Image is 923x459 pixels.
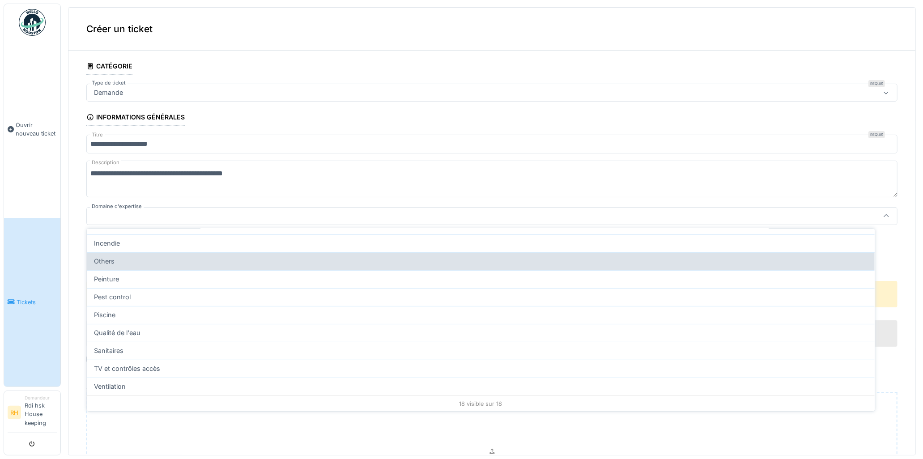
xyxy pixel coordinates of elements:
div: Demandeur [25,395,57,401]
label: Description [90,157,121,168]
span: Peinture [94,274,119,284]
span: Piscine [94,310,115,320]
img: Badge_color-CXgf-gQk.svg [19,9,46,36]
a: RH DemandeurRdi hsk House keeping [8,395,57,433]
label: Domaine d'expertise [90,203,144,210]
div: Créer un ticket [68,8,915,51]
span: Qualité de l'eau [94,328,140,338]
div: Catégorie [86,59,132,75]
span: Tickets [17,298,57,306]
span: Others [94,256,115,266]
div: Requis [868,131,885,138]
span: TV et contrôles accès [94,364,160,374]
label: Titre [90,131,105,139]
div: 18 visible sur 18 [87,395,875,412]
a: Tickets [4,218,60,387]
div: Informations générales [86,110,185,126]
label: Type de ticket [90,79,128,87]
span: Ouvrir nouveau ticket [16,121,57,138]
span: Incendie [94,238,120,248]
span: Sanitaires [94,346,123,356]
span: Ventilation [94,382,126,391]
a: Ouvrir nouveau ticket [4,41,60,218]
span: Pest control [94,292,131,302]
li: RH [8,406,21,419]
div: Requis [868,80,885,87]
li: Rdi hsk House keeping [25,395,57,431]
div: Demande [90,88,127,98]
